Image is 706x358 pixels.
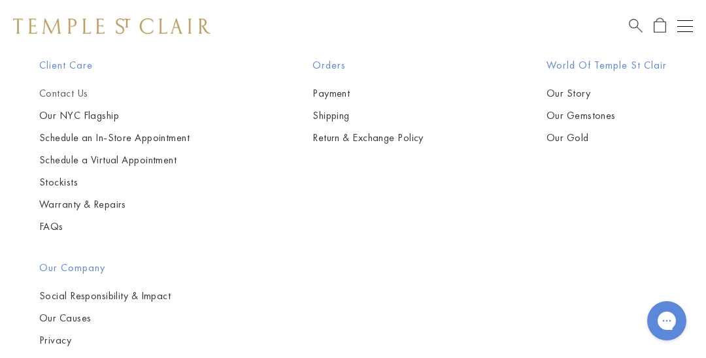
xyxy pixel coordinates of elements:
[312,57,424,73] h2: Orders
[677,18,693,34] button: Open navigation
[39,197,190,212] a: Warranty & Repairs
[546,86,667,101] a: Our Story
[641,297,693,345] iframe: Gorgias live chat messenger
[39,131,190,145] a: Schedule an In-Store Appointment
[39,175,190,189] a: Stockists
[312,131,424,145] a: Return & Exchange Policy
[39,108,190,123] a: Our NYC Flagship
[654,18,666,34] a: Open Shopping Bag
[39,220,190,234] a: FAQs
[39,153,190,167] a: Schedule a Virtual Appointment
[546,57,667,73] h2: World of Temple St Clair
[546,108,667,123] a: Our Gemstones
[39,289,171,303] a: Social Responsibility & Impact
[312,86,424,101] a: Payment
[13,18,210,34] img: Temple St. Clair
[312,108,424,123] a: Shipping
[39,260,171,276] h2: Our Company
[39,57,190,73] h2: Client Care
[629,18,643,34] a: Search
[39,86,190,101] a: Contact Us
[39,311,171,325] a: Our Causes
[39,333,171,348] a: Privacy
[546,131,667,145] a: Our Gold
